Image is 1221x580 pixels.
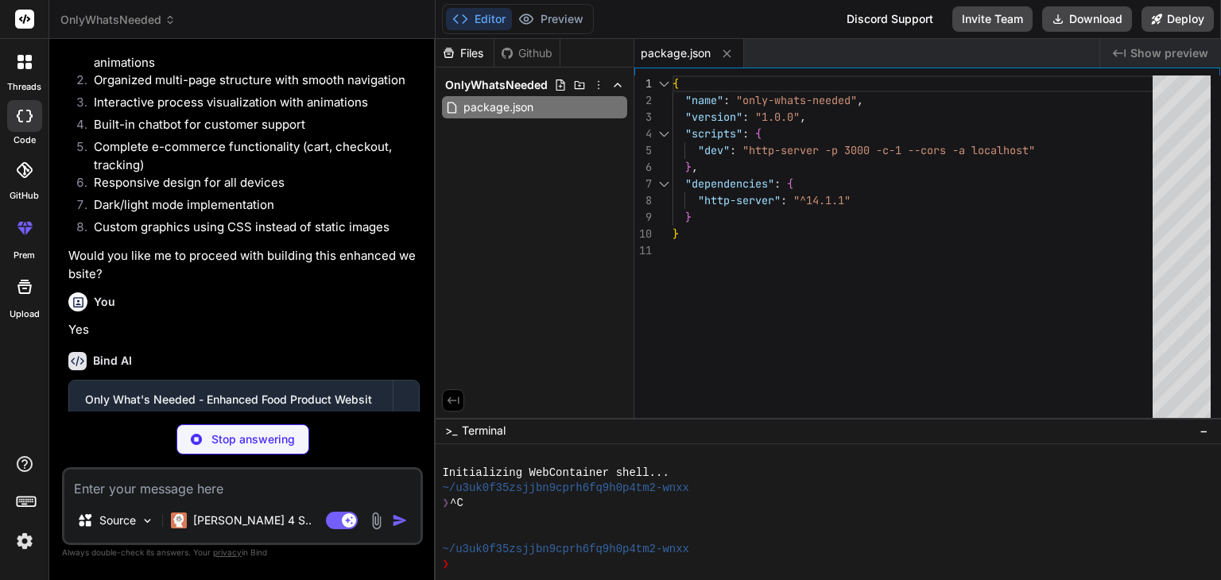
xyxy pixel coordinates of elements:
[685,160,692,174] span: }
[634,176,652,192] div: 7
[793,193,851,207] span: "^14.1.1"
[442,542,689,557] span: ~/u3uk0f35zsjjbn9cprh6fq9h0p4tm2-wnxx
[742,110,749,124] span: :
[442,466,669,481] span: Initializing WebContainer shell...
[494,45,560,61] div: Github
[952,6,1033,32] button: Invite Team
[81,174,420,196] li: Responsive design for all devices
[7,80,41,94] label: threads
[1130,45,1208,61] span: Show preview
[634,226,652,242] div: 10
[442,557,450,572] span: ❯
[99,512,136,528] p: Source
[1196,418,1211,443] button: −
[171,512,187,528] img: Claude 4 Sonnet
[11,528,38,555] img: settings
[698,143,730,157] span: "dev"
[742,143,1035,157] span: "http-server -p 3000 -c-1 --cors -a localhost"
[93,353,132,369] h6: Bind AI
[392,512,408,528] img: icon
[774,176,781,191] span: :
[81,94,420,116] li: Interactive process visualization with animations
[634,75,652,92] div: 1
[736,93,857,107] span: "only-whats-needed"
[641,45,711,61] span: package.json
[211,431,295,447] p: Stop answering
[81,218,420,241] li: Custom graphics using CSS instead of static images
[800,110,806,124] span: ,
[94,294,115,310] h6: You
[698,193,781,207] span: "http-server"
[730,143,736,157] span: :
[68,321,420,339] p: Yes
[755,110,800,124] span: "1.0.0"
[837,6,943,32] div: Discord Support
[14,133,36,147] label: code
[10,307,40,321] label: Upload
[685,210,692,224] span: }
[685,93,723,107] span: "name"
[60,12,176,28] span: OnlyWhatsNeeded
[213,547,242,557] span: privacy
[442,481,689,496] span: ~/u3uk0f35zsjjbn9cprh6fq9h0p4tm2-wnxx
[634,142,652,159] div: 5
[81,196,420,218] li: Dark/light mode implementation
[450,496,463,511] span: ^C
[634,126,652,142] div: 4
[512,8,590,30] button: Preview
[634,92,652,109] div: 2
[673,76,679,91] span: {
[634,192,652,209] div: 8
[634,159,652,176] div: 6
[62,545,423,560] p: Always double-check its answers. Your in Bind
[462,423,506,439] span: Terminal
[81,36,420,72] li: Modern, food-focused visual design with custom CSS animations
[193,512,312,528] p: [PERSON_NAME] 4 S..
[14,249,35,262] label: prem
[685,126,742,141] span: "scripts"
[653,75,674,92] div: Click to collapse the range.
[742,126,749,141] span: :
[445,423,457,439] span: >_
[781,193,787,207] span: :
[81,138,420,174] li: Complete e-commerce functionality (cart, checkout, tracking)
[446,8,512,30] button: Editor
[787,176,793,191] span: {
[141,514,154,528] img: Pick Models
[634,242,652,259] div: 11
[445,77,548,93] span: OnlyWhatsNeeded
[1200,423,1208,439] span: −
[367,512,386,530] img: attachment
[81,72,420,94] li: Organized multi-page structure with smooth navigation
[85,392,377,423] div: Only What's Needed - Enhanced Food Product Website
[436,45,494,61] div: Files
[685,110,742,124] span: "version"
[1142,6,1214,32] button: Deploy
[1042,6,1132,32] button: Download
[653,176,674,192] div: Click to collapse the range.
[81,116,420,138] li: Built-in chatbot for customer support
[857,93,863,107] span: ,
[692,160,698,174] span: ,
[69,381,393,449] button: Only What's Needed - Enhanced Food Product WebsiteClick to open Workbench
[685,176,774,191] span: "dependencies"
[68,247,420,283] p: Would you like me to proceed with building this enhanced website?
[10,189,39,203] label: GitHub
[442,496,450,511] span: ❯
[634,109,652,126] div: 3
[634,209,652,226] div: 9
[653,126,674,142] div: Click to collapse the range.
[723,93,730,107] span: :
[673,226,679,241] span: }
[462,98,535,117] span: package.json
[755,126,762,141] span: {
